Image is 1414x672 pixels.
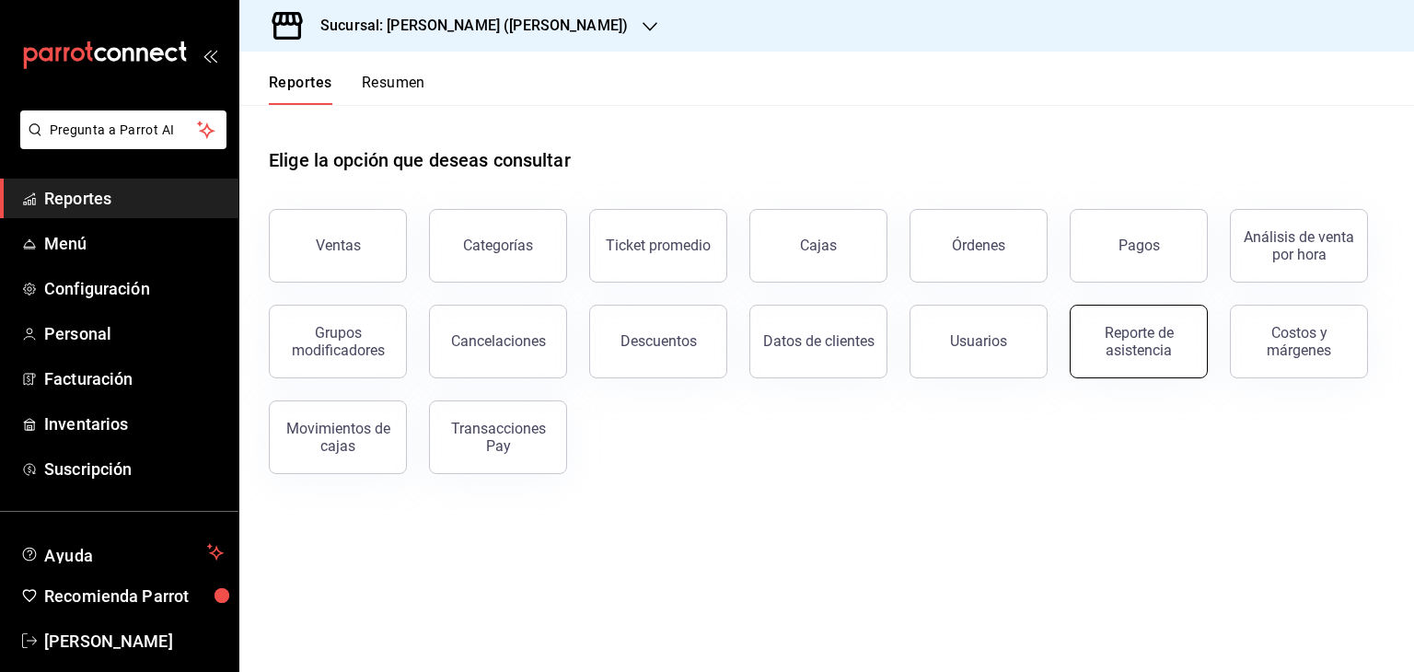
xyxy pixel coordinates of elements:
[44,276,224,301] span: Configuración
[606,237,711,254] div: Ticket promedio
[451,332,546,350] div: Cancelaciones
[950,332,1007,350] div: Usuarios
[441,420,555,455] div: Transacciones Pay
[269,209,407,283] button: Ventas
[952,237,1005,254] div: Órdenes
[203,48,217,63] button: open_drawer_menu
[362,74,425,105] button: Resumen
[1070,209,1208,283] button: Pagos
[269,74,332,105] button: Reportes
[281,420,395,455] div: Movimientos de cajas
[306,15,628,37] h3: Sucursal: [PERSON_NAME] ([PERSON_NAME])
[269,305,407,378] button: Grupos modificadores
[1242,228,1356,263] div: Análisis de venta por hora
[44,231,224,256] span: Menú
[1230,305,1368,378] button: Costos y márgenes
[44,541,200,563] span: Ayuda
[44,584,224,608] span: Recomienda Parrot
[429,305,567,378] button: Cancelaciones
[281,324,395,359] div: Grupos modificadores
[50,121,198,140] span: Pregunta a Parrot AI
[429,400,567,474] button: Transacciones Pay
[1070,305,1208,378] button: Reporte de asistencia
[620,332,697,350] div: Descuentos
[1082,324,1196,359] div: Reporte de asistencia
[316,237,361,254] div: Ventas
[44,411,224,436] span: Inventarios
[269,74,425,105] div: navigation tabs
[1118,237,1160,254] div: Pagos
[910,305,1048,378] button: Usuarios
[20,110,226,149] button: Pregunta a Parrot AI
[589,209,727,283] button: Ticket promedio
[800,235,838,257] div: Cajas
[44,321,224,346] span: Personal
[763,332,875,350] div: Datos de clientes
[429,209,567,283] button: Categorías
[44,629,224,654] span: [PERSON_NAME]
[269,400,407,474] button: Movimientos de cajas
[910,209,1048,283] button: Órdenes
[463,237,533,254] div: Categorías
[44,366,224,391] span: Facturación
[269,146,571,174] h1: Elige la opción que deseas consultar
[44,457,224,481] span: Suscripción
[13,133,226,153] a: Pregunta a Parrot AI
[589,305,727,378] button: Descuentos
[44,186,224,211] span: Reportes
[749,209,887,283] a: Cajas
[1242,324,1356,359] div: Costos y márgenes
[1230,209,1368,283] button: Análisis de venta por hora
[749,305,887,378] button: Datos de clientes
